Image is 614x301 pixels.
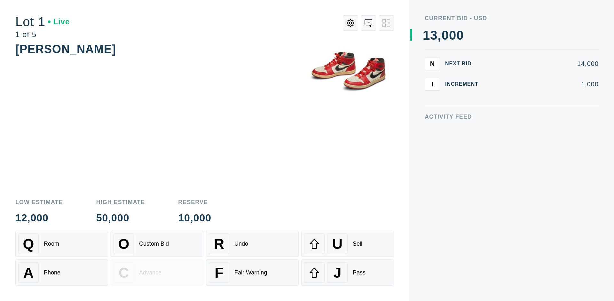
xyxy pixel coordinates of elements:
[118,236,130,252] span: O
[206,259,299,286] button: FFair Warning
[44,241,59,247] div: Room
[425,78,440,91] button: I
[430,60,435,67] span: N
[215,265,223,281] span: F
[206,231,299,257] button: RUndo
[111,231,203,257] button: OCustom Bid
[301,259,394,286] button: JPass
[353,269,366,276] div: Pass
[23,265,34,281] span: A
[489,81,599,87] div: 1,000
[15,259,108,286] button: APhone
[445,82,484,87] div: Increment
[139,241,169,247] div: Custom Bid
[425,57,440,70] button: N
[456,29,464,42] div: 0
[332,236,342,252] span: U
[96,199,145,205] div: High Estimate
[15,213,63,223] div: 12,000
[214,236,224,252] span: R
[178,199,211,205] div: Reserve
[431,80,433,88] span: I
[425,15,599,21] div: Current Bid - USD
[178,213,211,223] div: 10,000
[353,241,362,247] div: Sell
[15,43,116,56] div: [PERSON_NAME]
[96,213,145,223] div: 50,000
[111,259,203,286] button: CAdvance
[119,265,129,281] span: C
[430,29,437,42] div: 3
[301,231,394,257] button: USell
[15,231,108,257] button: QRoom
[44,269,60,276] div: Phone
[449,29,456,42] div: 0
[15,31,70,38] div: 1 of 5
[15,15,70,28] div: Lot 1
[489,60,599,67] div: 14,000
[23,236,34,252] span: Q
[425,114,599,120] div: Activity Feed
[15,199,63,205] div: Low Estimate
[423,29,430,42] div: 1
[333,265,341,281] span: J
[442,29,449,42] div: 0
[139,269,161,276] div: Advance
[445,61,484,66] div: Next Bid
[234,241,248,247] div: Undo
[48,18,70,26] div: Live
[234,269,267,276] div: Fair Warning
[438,29,442,157] div: ,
